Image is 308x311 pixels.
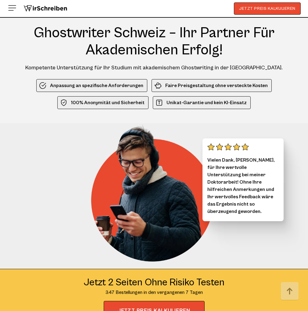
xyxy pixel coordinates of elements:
img: stars [207,143,249,151]
img: Unikat-Garantie und kein KI-Einsatz [156,99,163,106]
img: 100% Anonymität und Sicherheit [60,99,67,106]
div: Jetzt 2 seiten ohne risiko testen [84,276,224,289]
img: Ghostwriter Schweiz – Ihr Partner für akademischen Erfolg! [91,123,222,262]
img: Faire Preisgestaltung ohne versteckte Kosten [154,82,162,89]
li: 100% Anonymität und Sicherheit [57,96,149,109]
div: Kompetente Unterstützung für Ihr Studium mit akademischem Ghostwriting in der [GEOGRAPHIC_DATA]. [7,63,301,73]
h1: Ghostwriter Schweiz – Ihr Partner für akademischen Erfolg! [7,24,301,59]
li: Unikat-Garantie und kein KI-Einsatz [153,96,251,109]
img: Menu open [7,3,17,13]
button: JETZT PREIS KALKULIEREN [234,2,301,15]
img: logo wirschreiben [23,4,68,13]
li: Faire Preisgestaltung ohne versteckte Kosten [152,79,272,92]
li: Anpassung an spezifische Anforderungen [36,79,147,92]
div: 347 Bestellungen in den vergangenen 7 Tagen [84,289,224,296]
div: Vielen Dank, [PERSON_NAME], für Ihre wertvolle Unterstützung bei meiner Doktorarbeit! Ohne Ihre h... [202,138,284,221]
img: button top [281,282,299,301]
img: Anpassung an spezifische Anforderungen [39,82,46,89]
